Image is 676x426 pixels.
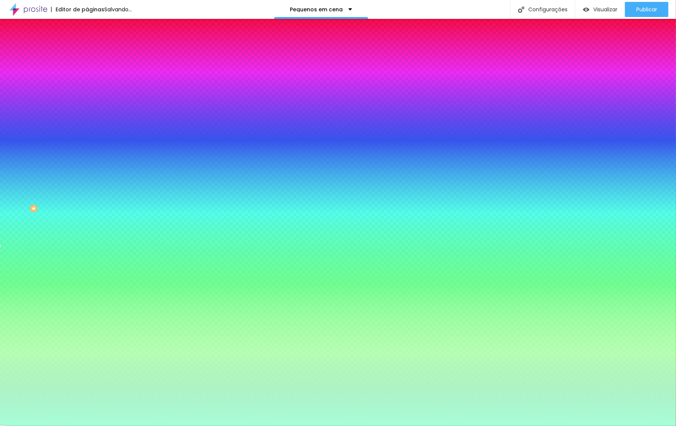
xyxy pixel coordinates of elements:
[593,6,617,12] span: Visualizar
[518,6,524,13] img: Icone
[104,7,132,12] div: Salvando...
[290,7,343,12] p: Pequenos em cena
[583,6,589,13] img: view-1.svg
[636,6,657,12] span: Publicar
[625,2,668,17] button: Publicar
[575,2,625,17] button: Visualizar
[51,7,104,12] div: Editor de páginas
